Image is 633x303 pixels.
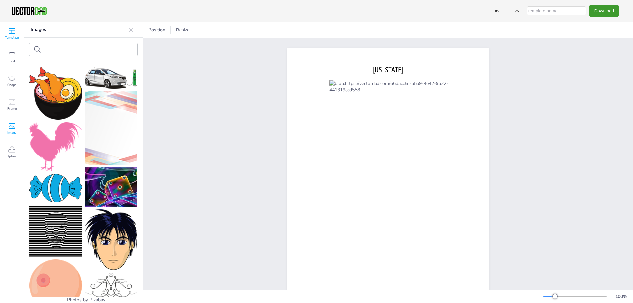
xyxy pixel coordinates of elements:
span: Position [147,27,166,33]
button: Download [589,5,619,17]
img: skull-2759911_150.png [29,205,82,257]
span: Template [5,35,19,40]
img: cock-1893885_150.png [29,122,82,171]
div: Photos by [24,297,143,303]
span: [US_STATE] [373,65,403,74]
button: Resize [173,25,192,35]
span: Image [7,130,16,135]
input: template name [527,6,586,15]
img: boy-38262_150.png [85,209,137,270]
a: Pixabay [89,297,105,303]
span: Frame [7,106,17,111]
img: car-3321668_150.png [85,67,137,89]
img: given-67935_150.jpg [85,167,137,206]
img: background-1829559_150.png [85,91,137,165]
span: Shape [7,82,16,88]
span: Upload [7,154,17,159]
span: Text [9,59,15,64]
p: Images [31,22,126,38]
img: noodle-3899206_150.png [29,67,82,120]
div: 100 % [613,293,629,300]
img: candy-6887678_150.png [29,174,82,202]
img: VectorDad-1.png [11,6,48,16]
